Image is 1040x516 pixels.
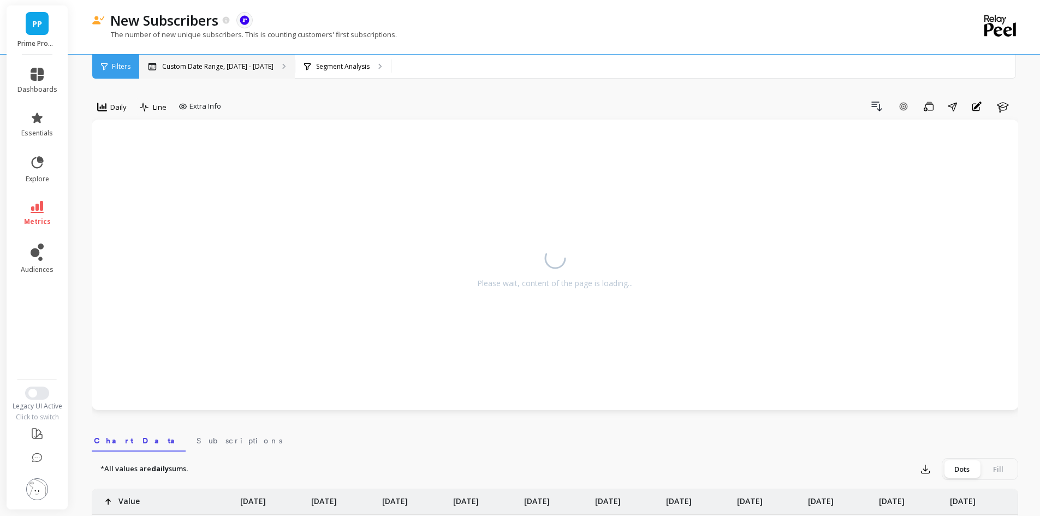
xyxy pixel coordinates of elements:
[26,478,48,500] img: profile picture
[94,435,183,446] span: Chart Data
[21,265,54,274] span: audiences
[7,413,68,422] div: Click to switch
[950,489,976,507] p: [DATE]
[118,489,140,507] p: Value
[26,175,49,183] span: explore
[240,15,249,25] img: api.recharge.svg
[17,39,57,48] p: Prime Prometics™
[21,129,53,138] span: essentials
[197,435,282,446] span: Subscriptions
[151,464,169,473] strong: daily
[32,17,42,30] span: PP
[100,464,188,475] p: *All values are sums.
[879,489,905,507] p: [DATE]
[92,426,1018,452] nav: Tabs
[240,489,266,507] p: [DATE]
[110,11,218,29] p: New Subscribers
[944,460,980,478] div: Dots
[737,489,763,507] p: [DATE]
[477,278,633,289] div: Please wait, content of the page is loading...
[524,489,550,507] p: [DATE]
[92,16,105,25] img: header icon
[110,102,127,112] span: Daily
[316,62,370,71] p: Segment Analysis
[25,387,49,400] button: Switch to New UI
[189,101,221,112] span: Extra Info
[595,489,621,507] p: [DATE]
[153,102,167,112] span: Line
[112,62,130,71] span: Filters
[17,85,57,94] span: dashboards
[24,217,51,226] span: metrics
[7,402,68,411] div: Legacy UI Active
[382,489,408,507] p: [DATE]
[162,62,274,71] p: Custom Date Range, [DATE] - [DATE]
[92,29,397,39] p: The number of new unique subscribers. This is counting customers' first subscriptions.
[980,460,1016,478] div: Fill
[808,489,834,507] p: [DATE]
[453,489,479,507] p: [DATE]
[311,489,337,507] p: [DATE]
[666,489,692,507] p: [DATE]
